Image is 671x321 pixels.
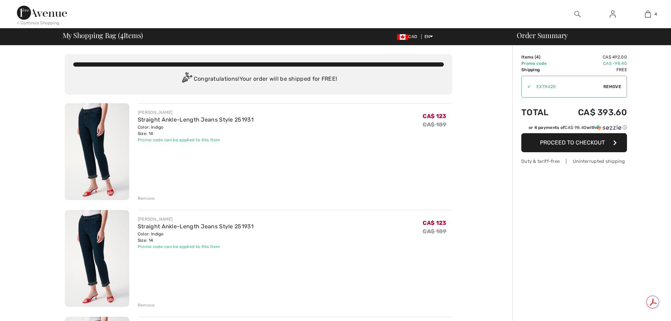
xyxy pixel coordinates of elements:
div: Remove [138,302,155,308]
div: Color: Indigo Size: 14 [138,124,254,137]
img: Canadian Dollar [397,34,408,40]
a: Sign In [604,10,621,19]
td: Items ( ) [521,54,559,60]
td: Free [559,67,627,73]
td: Total [521,100,559,124]
td: CA$ -98.40 [559,60,627,67]
a: Straight Ankle-Length Jeans Style 251931 [138,116,254,123]
div: [PERSON_NAME] [138,109,254,116]
div: Promo code can be applied to this item [138,243,254,250]
img: Sezzle [596,124,621,131]
div: Congratulations! Your order will be shipped for FREE! [73,72,444,86]
img: 1ère Avenue [17,6,67,20]
s: CA$ 189 [423,121,446,128]
img: My Bag [645,10,651,18]
span: CA$ 123 [423,113,446,119]
img: Congratulation2.svg [180,72,194,86]
span: Proceed to Checkout [540,139,605,146]
input: Promo code [531,76,603,97]
a: 4 [630,10,665,18]
span: My Shopping Bag ( Items) [63,32,143,39]
div: or 4 payments ofCA$ 98.40withSezzle Click to learn more about Sezzle [521,124,627,133]
span: 4 [654,11,657,17]
span: CA$ 98.40 [565,125,586,130]
div: Color: Indigo Size: 14 [138,231,254,243]
td: CA$ 393.60 [559,100,627,124]
div: ✔ [522,84,531,90]
div: [PERSON_NAME] [138,216,254,222]
div: Duty & tariff-free | Uninterrupted shipping [521,158,627,165]
span: Remove [603,84,621,90]
div: or 4 payments of with [529,124,627,131]
td: Shipping [521,67,559,73]
td: CA$ 492.00 [559,54,627,60]
button: Proceed to Checkout [521,133,627,152]
div: Remove [138,195,155,202]
s: CA$ 189 [423,228,446,235]
div: Promo code can be applied to this item [138,137,254,143]
img: Straight Ankle-Length Jeans Style 251931 [65,210,129,307]
span: 4 [536,55,539,60]
img: Straight Ankle-Length Jeans Style 251931 [65,103,129,200]
a: Straight Ankle-Length Jeans Style 251931 [138,223,254,230]
div: < Continue Shopping [17,20,60,26]
div: Order Summary [508,32,667,39]
img: search the website [574,10,580,18]
span: CAD [397,34,420,39]
span: 4 [120,30,124,39]
td: Promo code [521,60,559,67]
span: CA$ 123 [423,220,446,226]
img: My Info [610,10,616,18]
span: EN [424,34,433,39]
